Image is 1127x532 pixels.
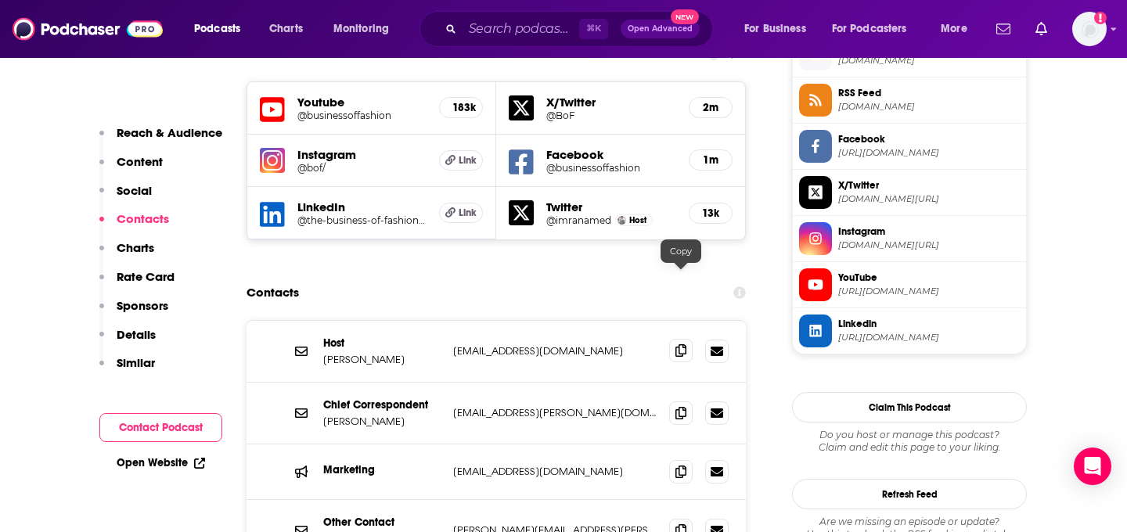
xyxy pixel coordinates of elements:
[99,240,154,269] button: Charts
[297,162,427,174] h5: @bof/
[838,178,1020,192] span: X/Twitter
[838,225,1020,239] span: Instagram
[792,429,1027,441] span: Do you host or manage this podcast?
[1072,12,1107,46] span: Logged in as AutumnKatie
[323,398,441,412] p: Chief Correspondent
[297,214,427,226] a: @the-business-of-fashion/mycompany/
[733,16,826,41] button: open menu
[1072,12,1107,46] img: User Profile
[838,193,1020,205] span: twitter.com/BoF
[99,154,163,183] button: Content
[323,336,441,350] p: Host
[297,199,427,214] h5: LinkedIn
[838,286,1020,297] span: https://www.youtube.com/@businessoffashion
[333,18,389,40] span: Monitoring
[434,11,728,47] div: Search podcasts, credits, & more...
[453,465,657,478] p: [EMAIL_ADDRESS][DOMAIN_NAME]
[297,110,427,121] a: @businessoffashion
[838,317,1020,331] span: Linkedin
[838,332,1020,343] span: https://www.linkedin.com/company/the-business-of-fashion/mycompany/
[117,183,152,198] p: Social
[1072,12,1107,46] button: Show profile menu
[621,20,700,38] button: Open AdvancedNew
[194,18,240,40] span: Podcasts
[323,415,441,428] p: [PERSON_NAME]
[323,463,441,476] p: Marketing
[546,199,676,214] h5: Twitter
[799,268,1020,301] a: YouTube[URL][DOMAIN_NAME]
[117,327,156,342] p: Details
[322,16,409,41] button: open menu
[1029,16,1053,42] a: Show notifications dropdown
[323,516,441,529] p: Other Contact
[744,18,806,40] span: For Business
[799,84,1020,117] a: RSS Feed[DOMAIN_NAME]
[832,18,907,40] span: For Podcasters
[459,207,477,219] span: Link
[13,14,163,44] img: Podchaser - Follow, Share and Rate Podcasts
[546,147,676,162] h5: Facebook
[99,211,169,240] button: Contacts
[453,406,657,419] p: [EMAIL_ADDRESS][PERSON_NAME][DOMAIN_NAME]
[99,125,222,154] button: Reach & Audience
[661,239,701,263] div: Copy
[1094,12,1107,24] svg: Add a profile image
[117,125,222,140] p: Reach & Audience
[439,203,483,223] a: Link
[702,207,719,220] h5: 13k
[452,101,470,114] h5: 183k
[671,9,699,24] span: New
[838,55,1020,66] span: businessoffashion.com
[838,86,1020,100] span: RSS Feed
[183,16,261,41] button: open menu
[990,16,1017,42] a: Show notifications dropdown
[269,18,303,40] span: Charts
[799,222,1020,255] a: Instagram[DOMAIN_NAME][URL]
[546,95,676,110] h5: X/Twitter
[838,101,1020,113] span: feeds.acast.com
[117,240,154,255] p: Charts
[439,150,483,171] a: Link
[297,147,427,162] h5: Instagram
[453,344,657,358] p: [EMAIL_ADDRESS][DOMAIN_NAME]
[117,211,169,226] p: Contacts
[838,132,1020,146] span: Facebook
[579,19,608,39] span: ⌘ K
[702,153,719,167] h5: 1m
[799,176,1020,209] a: X/Twitter[DOMAIN_NAME][URL]
[792,429,1027,454] div: Claim and edit this page to your liking.
[99,355,155,384] button: Similar
[117,456,205,469] a: Open Website
[799,315,1020,347] a: Linkedin[URL][DOMAIN_NAME]
[117,269,175,284] p: Rate Card
[259,16,312,41] a: Charts
[792,392,1027,422] button: Claim This Podcast
[628,25,693,33] span: Open Advanced
[247,278,299,307] h2: Contacts
[1074,448,1111,485] div: Open Intercom Messenger
[99,298,168,327] button: Sponsors
[323,353,441,366] p: [PERSON_NAME]
[822,16,930,41] button: open menu
[117,154,163,169] p: Content
[930,16,987,41] button: open menu
[117,298,168,313] p: Sponsors
[792,479,1027,509] button: Refresh Feed
[99,269,175,298] button: Rate Card
[546,110,676,121] a: @BoF
[459,154,477,167] span: Link
[546,162,676,174] a: @businessoffashion
[546,214,611,226] a: @imranamed
[297,95,427,110] h5: Youtube
[117,355,155,370] p: Similar
[838,147,1020,159] span: https://www.facebook.com/businessoffashion
[260,148,285,173] img: iconImage
[618,216,626,225] img: Imran Amed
